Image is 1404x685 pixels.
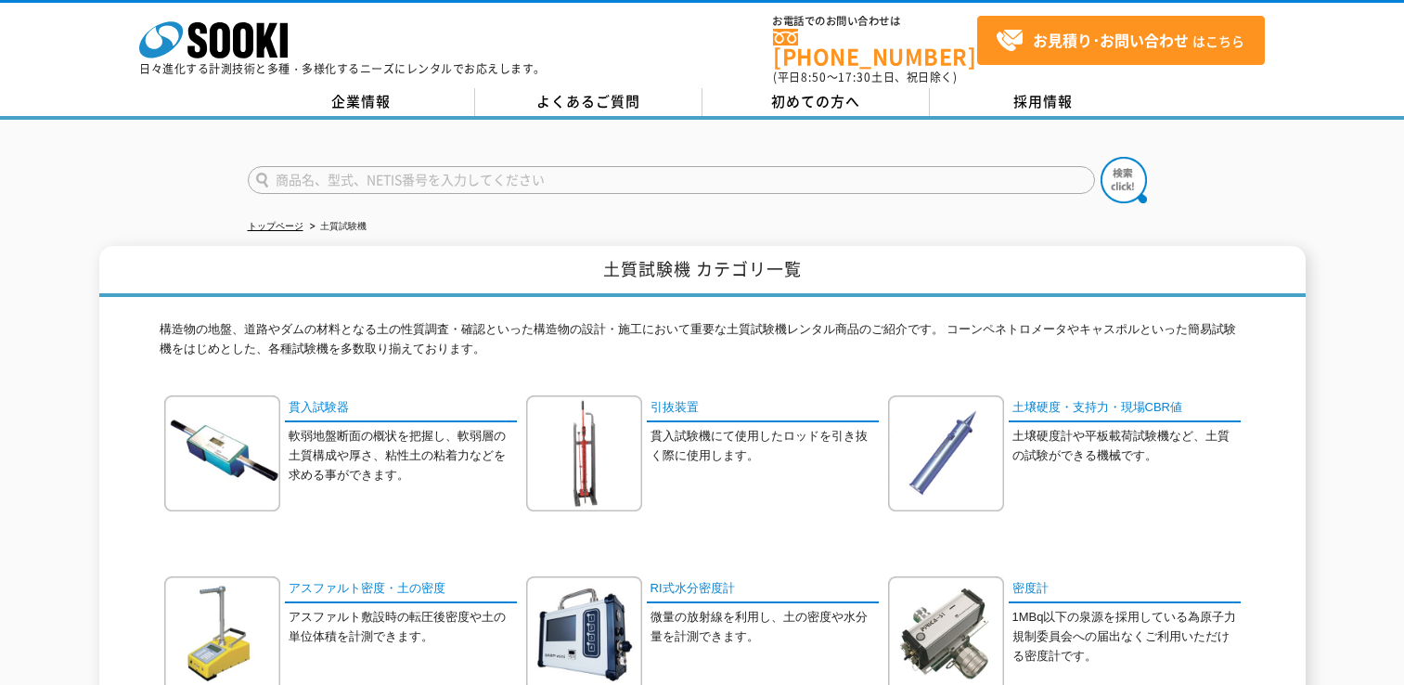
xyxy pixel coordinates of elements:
span: (平日 ～ 土日、祝日除く) [773,69,957,85]
a: アスファルト密度・土の密度 [285,576,517,603]
img: 貫入試験器 [164,395,280,511]
a: 企業情報 [248,88,475,116]
span: 初めての方へ [771,91,860,111]
span: お電話でのお問い合わせは [773,16,977,27]
p: 軟弱地盤断面の概状を把握し、軟弱層の土質構成や厚さ、粘性土の粘着力などを求める事ができます。 [289,427,517,485]
span: 17:30 [838,69,871,85]
img: 土壌硬度・支持力・現場CBR値 [888,395,1004,511]
img: btn_search.png [1101,157,1147,203]
a: 密度計 [1009,576,1241,603]
p: アスファルト敷設時の転圧後密度や土の単位体積を計測できます。 [289,608,517,647]
a: よくあるご質問 [475,88,702,116]
a: [PHONE_NUMBER] [773,29,977,67]
a: 貫入試験器 [285,395,517,422]
span: 8:50 [801,69,827,85]
a: RI式水分密度計 [647,576,879,603]
li: 土質試験機 [306,217,367,237]
a: 採用情報 [930,88,1157,116]
p: 微量の放射線を利用し、土の密度や水分量を計測できます。 [650,608,879,647]
a: トップページ [248,221,303,231]
a: 土壌硬度・支持力・現場CBR値 [1009,395,1241,422]
span: はこちら [996,27,1244,55]
p: 構造物の地盤、道路やダムの材料となる土の性質調査・確認といった構造物の設計・施工において重要な土質試験機レンタル商品のご紹介です。 コーンペネトロメータやキャスポルといった簡易試験機をはじめとし... [160,320,1245,368]
input: 商品名、型式、NETIS番号を入力してください [248,166,1095,194]
p: 日々進化する計測技術と多種・多様化するニーズにレンタルでお応えします。 [139,63,546,74]
p: 1MBq以下の泉源を採用している為原子力規制委員会への届出なくご利用いただける密度計です。 [1012,608,1241,666]
a: お見積り･お問い合わせはこちら [977,16,1265,65]
strong: お見積り･お問い合わせ [1033,29,1189,51]
h1: 土質試験機 カテゴリ一覧 [99,246,1306,297]
p: 貫入試験機にて使用したロッドを引き抜く際に使用します。 [650,427,879,466]
p: 土壌硬度計や平板載荷試験機など、土質の試験ができる機械です。 [1012,427,1241,466]
a: 初めての方へ [702,88,930,116]
a: 引抜装置 [647,395,879,422]
img: 引抜装置 [526,395,642,511]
